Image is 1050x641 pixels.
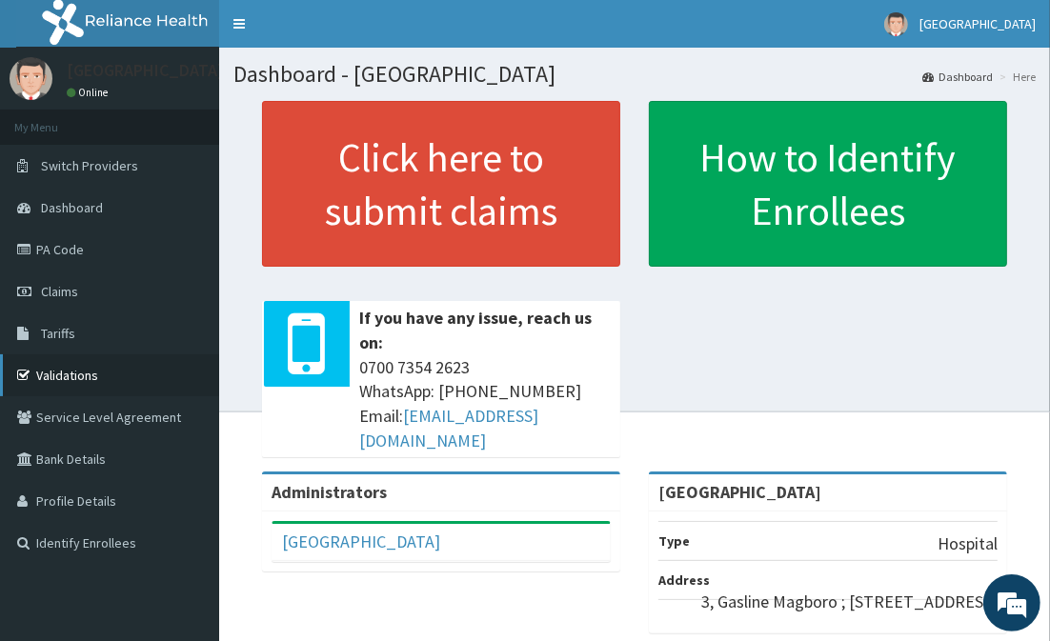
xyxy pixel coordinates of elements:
[233,62,1036,87] h1: Dashboard - [GEOGRAPHIC_DATA]
[262,101,620,267] a: Click here to submit claims
[884,12,908,36] img: User Image
[658,481,821,503] strong: [GEOGRAPHIC_DATA]
[658,532,690,550] b: Type
[41,283,78,300] span: Claims
[67,62,224,79] p: [GEOGRAPHIC_DATA]
[938,531,998,556] p: Hospital
[919,15,1036,32] span: [GEOGRAPHIC_DATA]
[41,325,75,342] span: Tariffs
[41,199,103,216] span: Dashboard
[282,531,440,552] a: [GEOGRAPHIC_DATA]
[995,69,1036,85] li: Here
[701,590,998,614] p: 3, Gasline Magboro ; [STREET_ADDRESS]
[272,481,387,503] b: Administrators
[359,405,538,451] a: [EMAIL_ADDRESS][DOMAIN_NAME]
[658,571,710,589] b: Address
[359,307,592,353] b: If you have any issue, reach us on:
[359,355,611,453] span: 0700 7354 2623 WhatsApp: [PHONE_NUMBER] Email:
[649,101,1007,267] a: How to Identify Enrollees
[10,57,52,100] img: User Image
[67,86,112,99] a: Online
[41,157,138,174] span: Switch Providers
[922,69,993,85] a: Dashboard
